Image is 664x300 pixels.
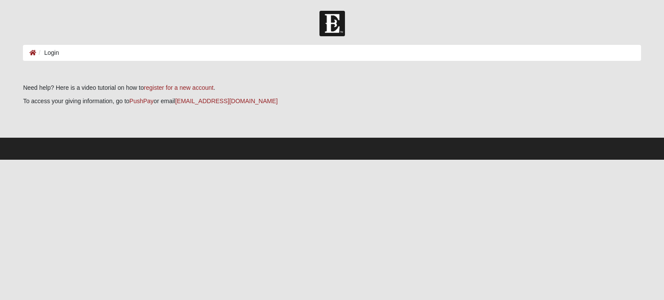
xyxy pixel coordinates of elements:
li: Login [36,48,59,57]
p: To access your giving information, go to or email [23,97,641,106]
img: Church of Eleven22 Logo [319,11,345,36]
a: [EMAIL_ADDRESS][DOMAIN_NAME] [175,98,278,104]
p: Need help? Here is a video tutorial on how to . [23,83,641,92]
a: register for a new account [144,84,214,91]
a: PushPay [129,98,153,104]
